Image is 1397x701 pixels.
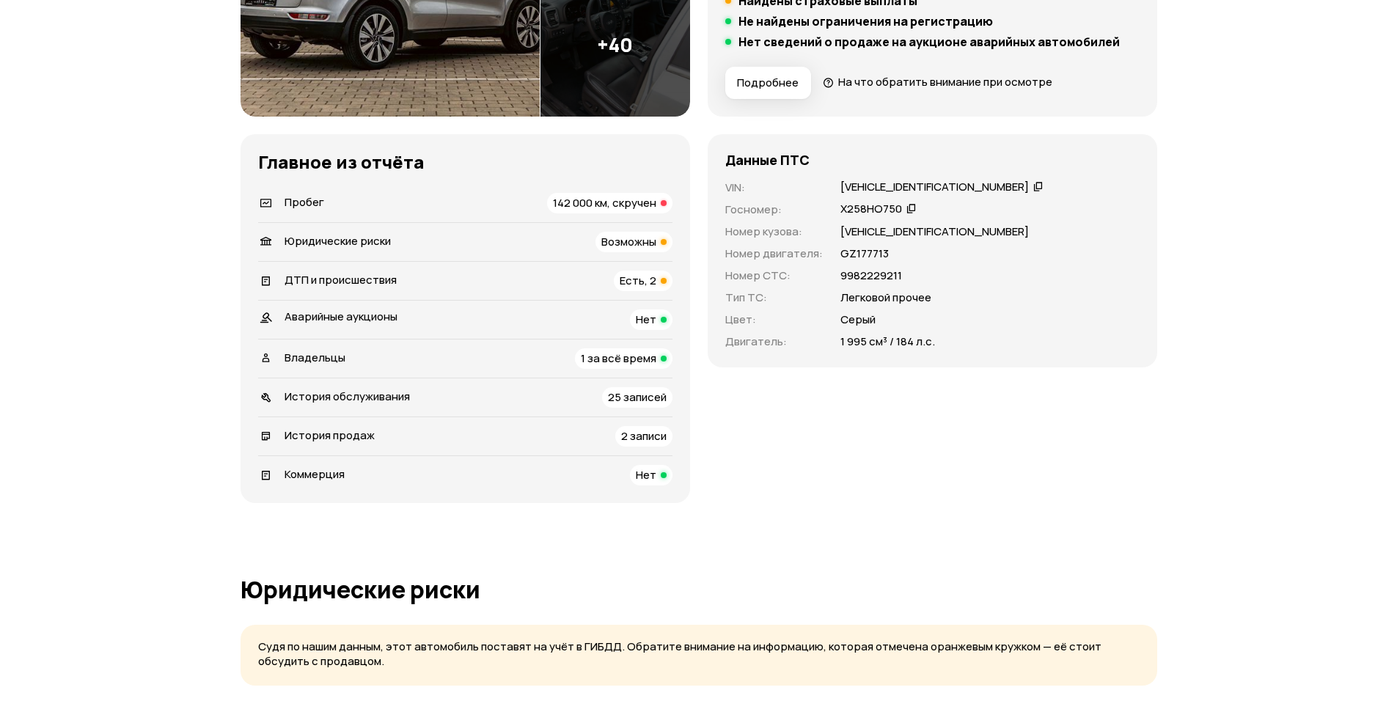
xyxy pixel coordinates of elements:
p: Номер двигателя : [725,246,823,262]
h4: Данные ПТС [725,152,810,168]
button: Подробнее [725,67,811,99]
span: История обслуживания [285,389,410,404]
span: Аварийные аукционы [285,309,397,324]
span: На что обратить внимание при осмотре [838,74,1052,89]
div: Х258НО750 [840,202,902,217]
p: Судя по нашим данным, этот автомобиль поставят на учёт в ГИБДД. Обратите внимание на информацию, ... [258,639,1140,669]
span: Нет [636,312,656,327]
p: [VEHICLE_IDENTIFICATION_NUMBER] [840,224,1029,240]
p: 1 995 см³ / 184 л.с. [840,334,935,350]
span: Нет [636,467,656,482]
span: Есть, 2 [620,273,656,288]
p: Двигатель : [725,334,823,350]
span: История продаж [285,427,375,443]
p: Серый [840,312,876,328]
span: 2 записи [621,428,667,444]
p: Тип ТС : [725,290,823,306]
p: Номер кузова : [725,224,823,240]
span: Коммерция [285,466,345,482]
span: 1 за всё время [581,350,656,366]
span: Подробнее [737,76,799,90]
p: Легковой прочее [840,290,931,306]
span: Пробег [285,194,324,210]
a: На что обратить внимание при осмотре [823,74,1053,89]
h3: Главное из отчёта [258,152,672,172]
p: GZ177713 [840,246,889,262]
span: 142 000 км, скручен [553,195,656,210]
h5: Нет сведений о продаже на аукционе аварийных автомобилей [738,34,1120,49]
span: Возможны [601,234,656,249]
span: Владельцы [285,350,345,365]
p: Цвет : [725,312,823,328]
p: 9982229211 [840,268,902,284]
span: ДТП и происшествия [285,272,397,287]
span: Юридические риски [285,233,391,249]
h5: Не найдены ограничения на регистрацию [738,14,993,29]
p: Госномер : [725,202,823,218]
p: Номер СТС : [725,268,823,284]
p: VIN : [725,180,823,196]
div: [VEHICLE_IDENTIFICATION_NUMBER] [840,180,1029,195]
h1: Юридические риски [241,576,1157,603]
span: 25 записей [608,389,667,405]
